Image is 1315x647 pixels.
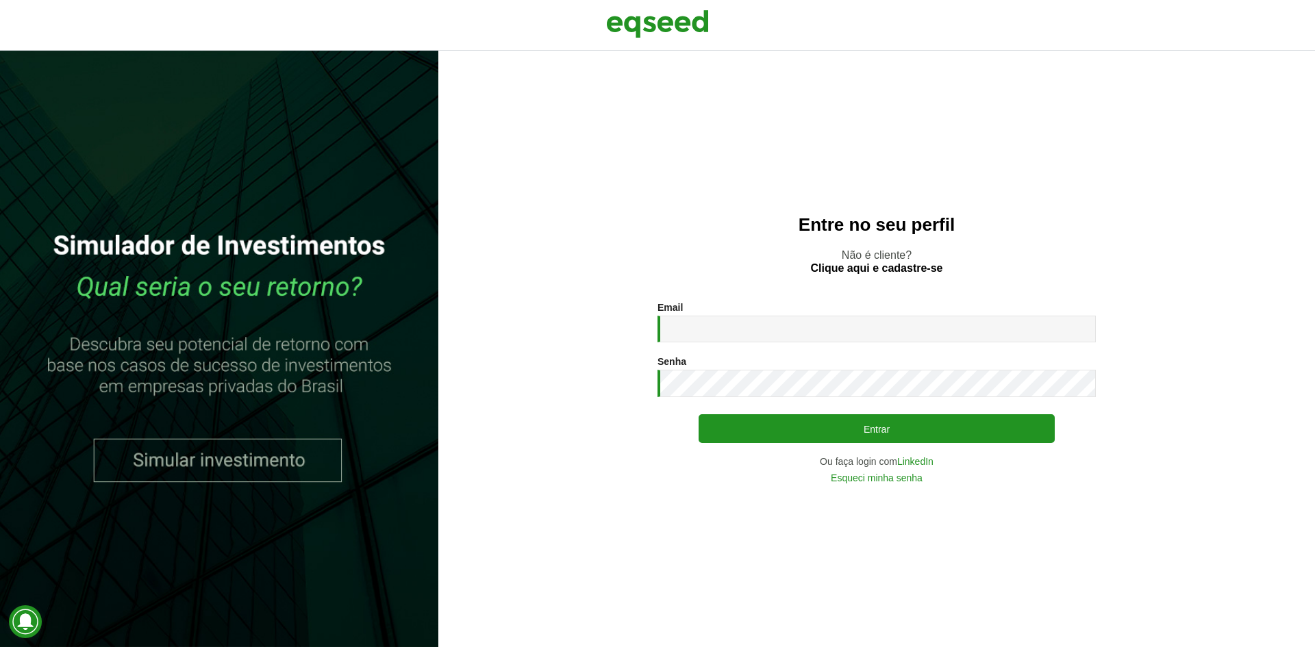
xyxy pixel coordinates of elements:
[466,249,1288,275] p: Não é cliente?
[466,215,1288,235] h2: Entre no seu perfil
[811,263,943,274] a: Clique aqui e cadastre-se
[606,7,709,41] img: EqSeed Logo
[657,357,686,366] label: Senha
[657,303,683,312] label: Email
[831,473,923,483] a: Esqueci minha senha
[657,457,1096,466] div: Ou faça login com
[897,457,934,466] a: LinkedIn
[699,414,1055,443] button: Entrar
